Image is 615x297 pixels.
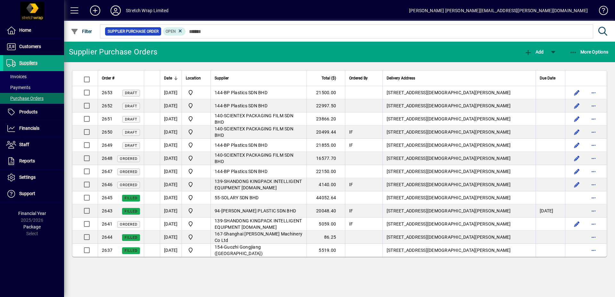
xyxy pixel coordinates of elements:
[210,112,307,126] td: -
[215,179,223,184] span: 139
[221,195,259,200] span: SOLARY SDN BHD
[125,235,137,240] span: Filled
[102,90,112,95] span: 2653
[215,218,223,223] span: 139
[19,191,35,196] span: Support
[120,183,137,187] span: Ordered
[186,115,207,123] span: SWL-AKL
[125,144,137,148] span: Draft
[19,126,39,131] span: Financials
[6,74,27,79] span: Invoices
[102,169,112,174] span: 2647
[186,89,207,96] span: SWL-AKL
[570,49,609,54] span: More Options
[160,178,182,191] td: [DATE]
[160,231,182,244] td: [DATE]
[382,126,536,139] td: [STREET_ADDRESS][DEMOGRAPHIC_DATA][PERSON_NAME]
[19,28,31,33] span: Home
[120,170,137,174] span: Ordered
[215,218,302,230] span: SHANDONG KINGPACK INTELLIGENT EQUIPMENT [DOMAIN_NAME]
[307,231,345,244] td: 86.25
[307,204,345,218] td: 20048.40
[588,87,599,98] button: More options
[102,208,112,213] span: 2643
[102,182,112,187] span: 2646
[160,204,182,218] td: [DATE]
[125,91,137,95] span: Draft
[160,165,182,178] td: [DATE]
[588,127,599,137] button: More options
[160,126,182,139] td: [DATE]
[210,191,307,204] td: -
[215,208,220,213] span: 94
[307,139,345,152] td: 21855.00
[382,112,536,126] td: [STREET_ADDRESS][DEMOGRAPHIC_DATA][PERSON_NAME]
[210,126,307,139] td: -
[102,129,112,135] span: 2650
[210,204,307,218] td: -
[210,99,307,112] td: -
[382,86,536,99] td: [STREET_ADDRESS][DEMOGRAPHIC_DATA][PERSON_NAME]
[588,179,599,190] button: More options
[307,165,345,178] td: 22150.00
[210,165,307,178] td: -
[23,224,41,229] span: Package
[523,46,545,58] button: Add
[186,246,207,254] span: SWL-AKL
[382,139,536,152] td: [STREET_ADDRESS][DEMOGRAPHIC_DATA][PERSON_NAME]
[3,93,64,104] a: Purchase Orders
[210,178,307,191] td: -
[3,104,64,120] a: Products
[102,103,112,108] span: 2652
[186,102,207,110] span: SWL-AKL
[307,178,345,191] td: 4140.00
[102,143,112,148] span: 2649
[540,75,555,82] span: Due Date
[215,231,223,236] span: 167
[307,152,345,165] td: 16577.70
[3,82,64,93] a: Payments
[524,49,544,54] span: Add
[382,204,536,218] td: [STREET_ADDRESS][DEMOGRAPHIC_DATA][PERSON_NAME]
[160,99,182,112] td: [DATE]
[588,219,599,229] button: More options
[69,26,94,37] button: Filter
[572,153,582,163] button: Edit
[125,249,137,253] span: Filled
[215,103,223,108] span: 144
[588,193,599,203] button: More options
[3,137,64,153] a: Staff
[186,154,207,162] span: SWL-AKL
[588,101,599,111] button: More options
[160,139,182,152] td: [DATE]
[215,244,223,250] span: 154
[588,166,599,177] button: More options
[382,99,536,112] td: [STREET_ADDRESS][DEMOGRAPHIC_DATA][PERSON_NAME]
[215,75,303,82] div: Supplier
[71,29,92,34] span: Filter
[224,143,267,148] span: BP Plastics SDN BHD
[19,44,41,49] span: Customers
[536,204,565,218] td: [DATE]
[588,232,599,242] button: More options
[210,152,307,165] td: -
[19,158,35,163] span: Reports
[108,28,159,35] span: Supplier Purchase Order
[215,231,302,243] span: Shanghai [PERSON_NAME] Machinery Co Ltd
[349,129,353,135] span: IF
[186,128,207,136] span: SWL-AKL
[125,130,137,135] span: Draft
[572,87,582,98] button: Edit
[105,5,126,16] button: Profile
[3,169,64,186] a: Settings
[215,244,263,256] span: Guozhi Gongjiang ([GEOGRAPHIC_DATA])
[3,186,64,202] a: Support
[102,156,112,161] span: 2648
[588,140,599,150] button: More options
[572,114,582,124] button: Edit
[572,101,582,111] button: Edit
[160,191,182,204] td: [DATE]
[166,29,176,34] span: Open
[215,126,293,138] span: SCIENTEX PACKAGING FILM SDN BHD
[215,153,293,164] span: SCIENTEX PACKAGING FILM SDN BHD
